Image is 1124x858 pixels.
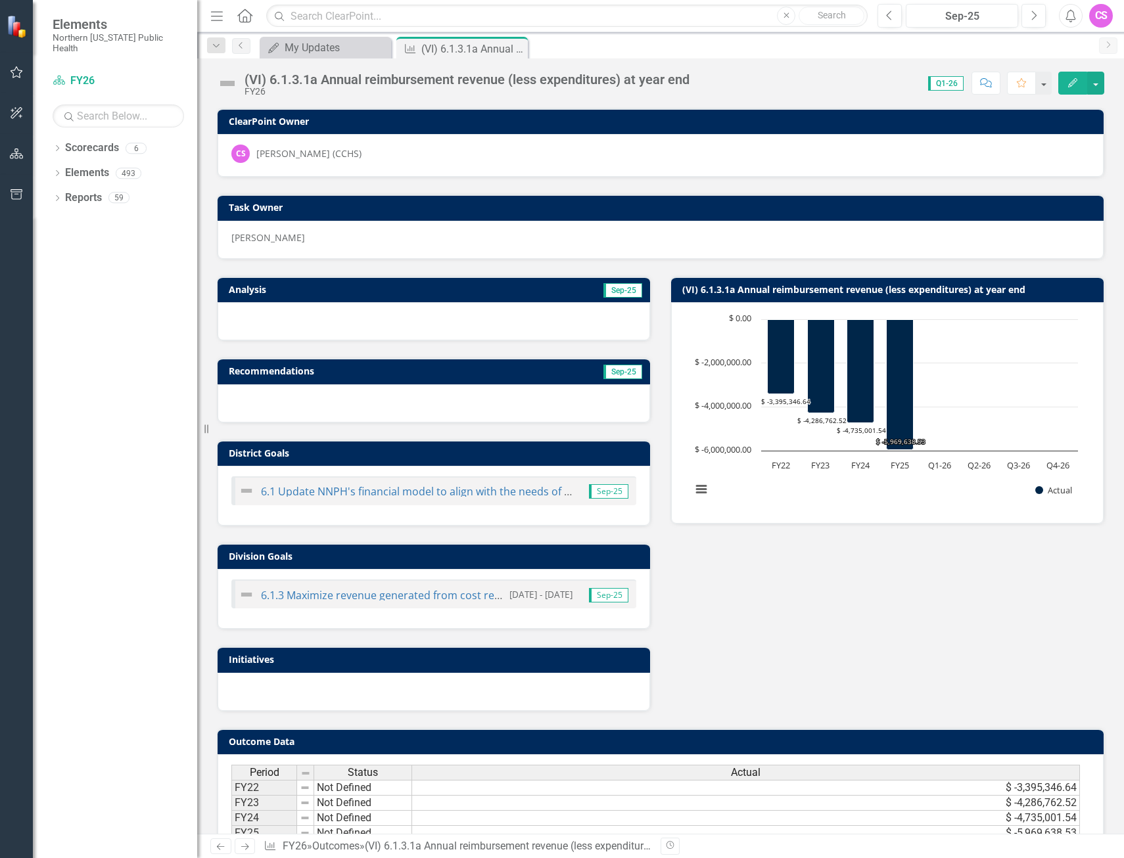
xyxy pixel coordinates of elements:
[65,166,109,181] a: Elements
[412,826,1080,841] td: $ -5,969,638.53
[108,192,129,204] div: 59
[851,459,870,471] text: FY24
[53,16,184,32] span: Elements
[231,780,297,796] td: FY22
[685,313,1090,510] div: Chart. Highcharts interactive chart.
[412,796,1080,811] td: $ -4,286,762.52
[65,141,119,156] a: Scorecards
[116,168,141,179] div: 493
[906,4,1018,28] button: Sep-25
[761,397,810,406] text: $ -3,395,346.64
[847,320,874,423] path: FY24, -4,735,001.54. Actual.
[910,9,1014,24] div: Sep-25
[231,145,250,163] div: CS
[603,365,642,379] span: Sep-25
[837,426,886,435] text: $ -4,735,001.54
[312,840,360,852] a: Outcomes
[968,459,991,471] text: Q2-26
[264,839,651,854] div: » »
[229,116,1097,126] h3: ClearPoint Owner
[266,5,868,28] input: Search ClearPoint...
[263,39,388,56] a: My Updates
[692,480,711,499] button: View chart menu, Chart
[239,587,254,602] img: Not Defined
[811,459,830,471] text: FY23
[229,202,1097,212] h3: Task Owner
[300,813,310,823] img: 8DAGhfEEPCf229AAAAAElFTkSuQmCC
[412,811,1080,826] td: $ -4,735,001.54
[682,284,1097,294] h3: (VI) 6.1.3.1a Annual reimbursement revenue (less expenditures) at year end
[412,780,1080,796] td: $ -3,395,346.64
[229,448,644,458] h3: District Goals
[53,32,184,54] small: Northern [US_STATE] Public Health
[695,443,751,455] text: $ -6,000,000.00
[365,840,712,852] div: (VI) 6.1.3.1a Annual reimbursement revenue (less expenditures) at year end
[229,736,1097,746] h3: Outcome Data
[314,796,412,811] td: Not Defined
[1046,459,1069,471] text: Q4-26
[891,459,909,471] text: FY25
[7,14,30,37] img: ClearPoint Strategy
[229,284,429,294] h3: Analysis
[261,588,530,602] a: 6.1.3 Maximize revenue generated from cost recovery.
[250,767,279,779] span: Period
[799,7,864,25] button: Search
[314,811,412,826] td: Not Defined
[928,459,951,471] text: Q1-26
[53,74,184,89] a: FY26
[245,72,690,87] div: (VI) 6.1.3.1a Annual reimbursement revenue (less expenditures) at year end
[1035,484,1072,496] button: Show Actual
[509,588,573,600] small: [DATE] - [DATE]
[314,826,412,841] td: Not Defined
[217,73,238,94] img: Not Defined
[65,191,102,206] a: Reports
[876,437,925,446] text: $ -5,969,638.53
[229,654,644,664] h3: Initiatives
[285,39,388,56] div: My Updates
[768,320,795,394] path: FY22, -3,395,346.64. Actual.
[808,320,835,413] path: FY23, -4,286,762.52. Actual.
[300,768,311,779] img: 8DAGhfEEPCf229AAAAAElFTkSuQmCC
[314,780,412,796] td: Not Defined
[229,551,644,561] h3: Division Goals
[300,782,310,793] img: 8DAGhfEEPCf229AAAAAElFTkSuQmCC
[589,484,628,499] span: Sep-25
[256,147,362,160] div: [PERSON_NAME] (CCHS)
[695,399,751,411] text: $ -4,000,000.00
[300,798,310,808] img: 8DAGhfEEPCf229AAAAAElFTkSuQmCC
[283,840,307,852] a: FY26
[245,87,690,97] div: FY26
[1007,459,1030,471] text: Q3-26
[231,811,297,826] td: FY24
[731,767,761,779] span: Actual
[348,767,378,779] span: Status
[797,416,847,425] text: $ -4,286,762.52
[695,356,751,368] text: $ -2,000,000.00
[887,320,914,450] path: FY25, -5,969,638.53. Actual.
[603,283,642,298] span: Sep-25
[1089,4,1113,28] button: CS
[421,41,525,57] div: (VI) 6.1.3.1a Annual reimbursement revenue (less expenditures) at year end
[231,826,297,841] td: FY25
[126,143,147,154] div: 6
[729,312,751,324] text: $ 0.00
[685,313,1085,510] svg: Interactive chart
[231,231,1090,244] p: [PERSON_NAME]
[928,76,964,91] span: Q1-26
[239,483,254,499] img: Not Defined
[229,366,511,376] h3: Recommendations
[261,484,642,499] a: 6.1 Update NNPH's financial model to align with the needs of the community.
[231,796,297,811] td: FY23
[53,104,184,127] input: Search Below...
[300,828,310,838] img: 8DAGhfEEPCf229AAAAAElFTkSuQmCC
[772,459,790,471] text: FY22
[589,588,628,602] span: Sep-25
[818,10,846,20] span: Search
